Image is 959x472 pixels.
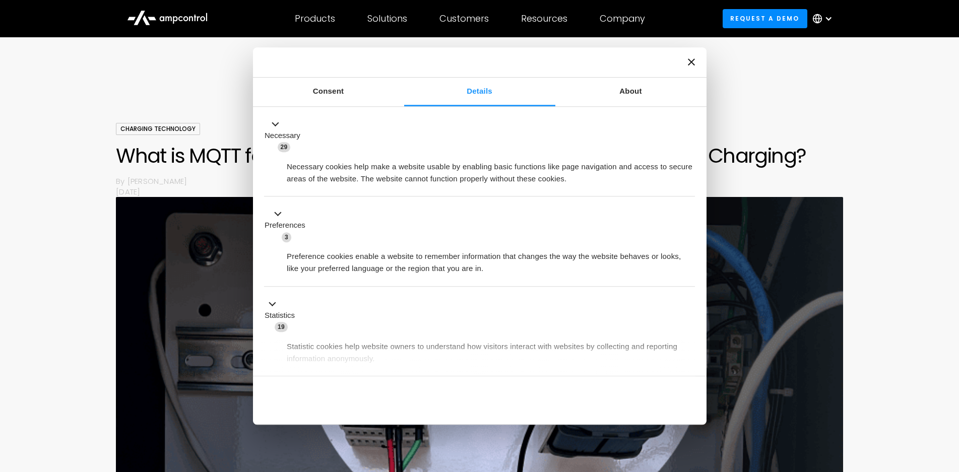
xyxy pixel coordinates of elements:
span: 29 [278,142,291,152]
a: Request a demo [723,9,807,28]
button: Okay [553,384,695,413]
label: Necessary [265,130,300,142]
span: 19 [275,322,288,332]
div: Customers [439,13,489,24]
div: Products [295,13,335,24]
div: Company [600,13,645,24]
p: By [116,176,127,186]
p: [DATE] [116,186,843,197]
button: Statistics (19) [264,298,301,333]
label: Preferences [265,220,305,231]
a: Consent [253,78,404,106]
button: Close banner [688,58,695,65]
div: Resources [521,13,567,24]
div: Statistic cookies help website owners to understand how visitors interact with websites by collec... [264,333,695,365]
span: 3 [282,232,291,242]
p: [PERSON_NAME] [127,176,843,186]
a: About [555,78,707,106]
a: Details [404,78,555,106]
div: Necessary cookies help make a website usable by enabling basic functions like page navigation and... [264,153,695,185]
div: Solutions [367,13,407,24]
button: Preferences (3) [264,208,311,243]
div: Charging Technology [116,123,200,135]
h1: What is MQTT for EV Charging, Energy Management, and Smart Charging? [116,144,843,168]
button: Necessary (29) [264,118,306,153]
div: Preference cookies enable a website to remember information that changes the way the website beha... [264,243,695,275]
label: Statistics [265,310,295,321]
